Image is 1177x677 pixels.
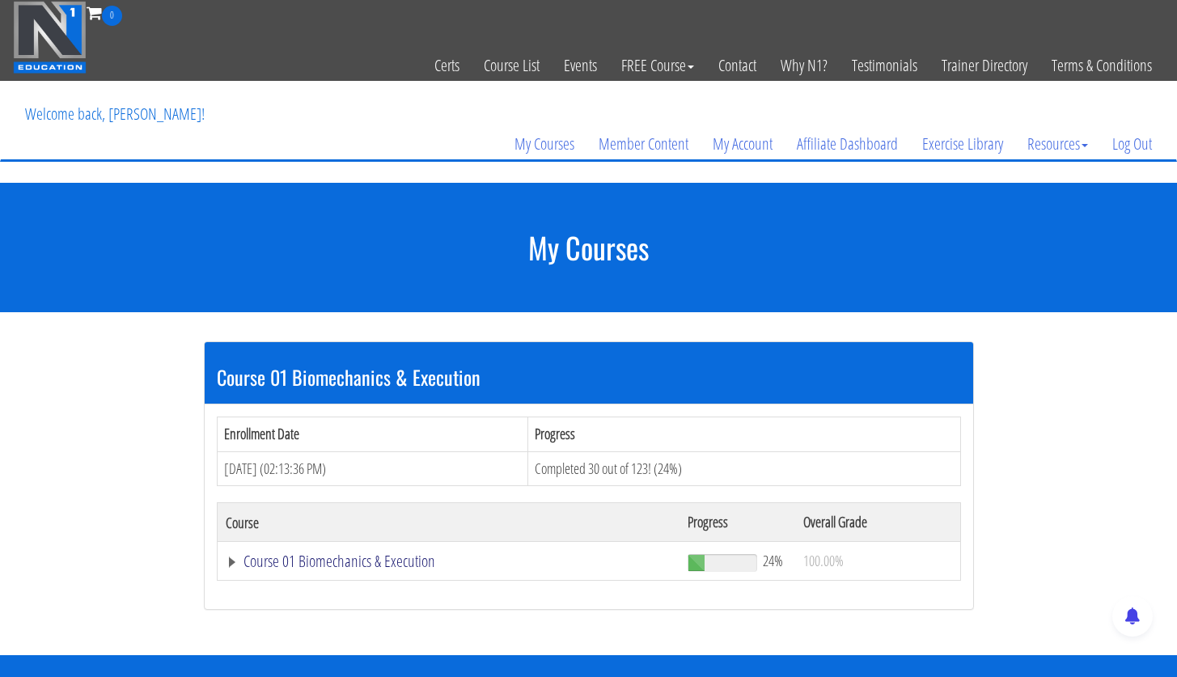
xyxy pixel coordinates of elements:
[586,105,701,183] a: Member Content
[217,417,527,451] th: Enrollment Date
[680,503,795,542] th: Progress
[502,105,586,183] a: My Courses
[910,105,1015,183] a: Exercise Library
[217,366,961,387] h3: Course 01 Biomechanics & Execution
[929,26,1039,105] a: Trainer Directory
[552,26,609,105] a: Events
[527,451,960,486] td: Completed 30 out of 123! (24%)
[768,26,840,105] a: Why N1?
[527,417,960,451] th: Progress
[1100,105,1164,183] a: Log Out
[217,451,527,486] td: [DATE] (02:13:36 PM)
[102,6,122,26] span: 0
[472,26,552,105] a: Course List
[763,552,783,569] span: 24%
[795,542,960,581] td: 100.00%
[87,2,122,23] a: 0
[795,503,960,542] th: Overall Grade
[13,82,217,146] p: Welcome back, [PERSON_NAME]!
[1039,26,1164,105] a: Terms & Conditions
[701,105,785,183] a: My Account
[422,26,472,105] a: Certs
[217,503,680,542] th: Course
[1015,105,1100,183] a: Resources
[609,26,706,105] a: FREE Course
[840,26,929,105] a: Testimonials
[706,26,768,105] a: Contact
[785,105,910,183] a: Affiliate Dashboard
[226,553,672,569] a: Course 01 Biomechanics & Execution
[13,1,87,74] img: n1-education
